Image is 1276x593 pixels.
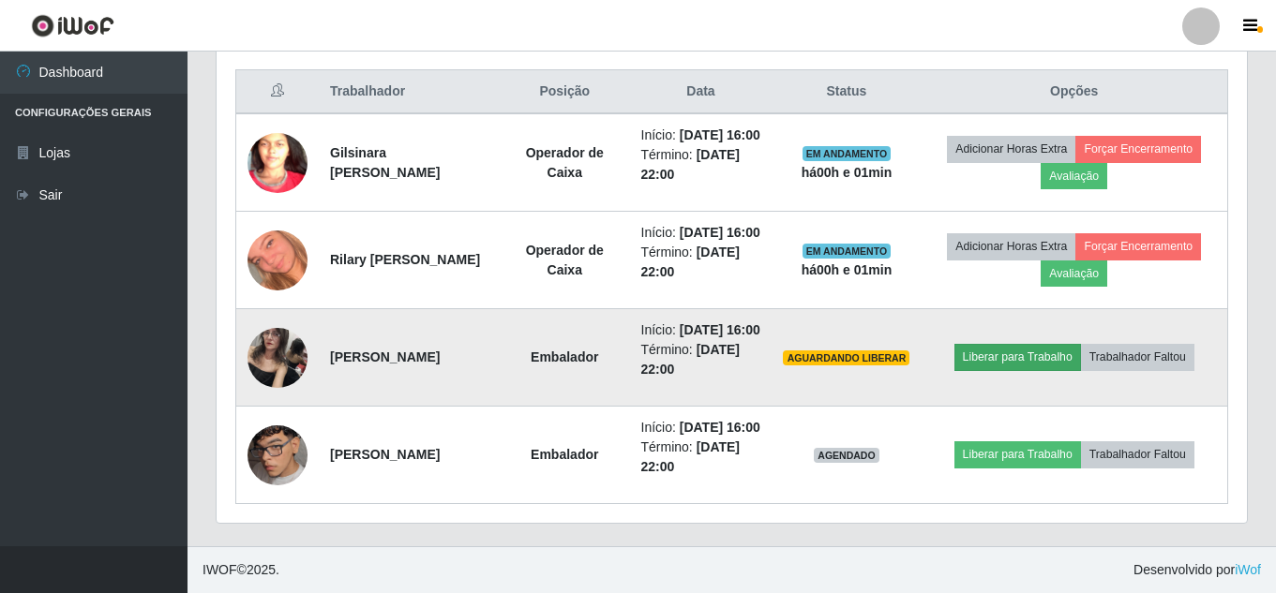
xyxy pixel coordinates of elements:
span: Desenvolvido por [1133,560,1261,580]
button: Trabalhador Faltou [1081,344,1194,370]
th: Data [630,70,773,114]
button: Trabalhador Faltou [1081,441,1194,467]
button: Forçar Encerramento [1075,136,1201,162]
strong: Operador de Caixa [526,145,604,180]
span: © 2025 . [203,560,279,580]
button: Adicionar Horas Extra [947,233,1075,259]
th: Status [772,70,921,114]
button: Liberar para Trabalho [954,441,1081,467]
img: 1754843243102.jpeg [248,207,308,314]
time: [DATE] 16:00 [680,225,760,240]
img: 1750962994048.jpeg [248,402,308,509]
li: Término: [641,437,761,477]
img: 1630764060757.jpeg [248,97,308,228]
strong: Embalador [531,349,598,364]
span: EM ANDAMENTO [803,244,892,259]
strong: Gilsinara [PERSON_NAME] [330,145,440,180]
a: iWof [1235,562,1261,577]
button: Forçar Encerramento [1075,233,1201,259]
th: Posição [500,70,629,114]
time: [DATE] 16:00 [680,127,760,142]
li: Início: [641,418,761,437]
strong: Rilary [PERSON_NAME] [330,252,480,267]
strong: Operador de Caixa [526,243,604,277]
span: AGUARDANDO LIBERAR [783,350,909,365]
li: Início: [641,223,761,243]
strong: há 00 h e 01 min [802,262,893,277]
strong: Embalador [531,447,598,462]
th: Trabalhador [319,70,500,114]
li: Término: [641,145,761,185]
button: Liberar para Trabalho [954,344,1081,370]
time: [DATE] 16:00 [680,420,760,435]
time: [DATE] 16:00 [680,322,760,337]
img: 1628262185809.jpeg [248,318,308,397]
span: IWOF [203,562,237,577]
li: Início: [641,320,761,340]
button: Adicionar Horas Extra [947,136,1075,162]
th: Opções [921,70,1227,114]
button: Avaliação [1041,163,1107,189]
span: EM ANDAMENTO [803,146,892,161]
strong: há 00 h e 01 min [802,165,893,180]
li: Início: [641,126,761,145]
li: Término: [641,340,761,379]
span: AGENDADO [814,448,879,463]
strong: [PERSON_NAME] [330,349,440,364]
li: Término: [641,243,761,282]
button: Avaliação [1041,260,1107,287]
img: CoreUI Logo [31,14,114,37]
strong: [PERSON_NAME] [330,447,440,462]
